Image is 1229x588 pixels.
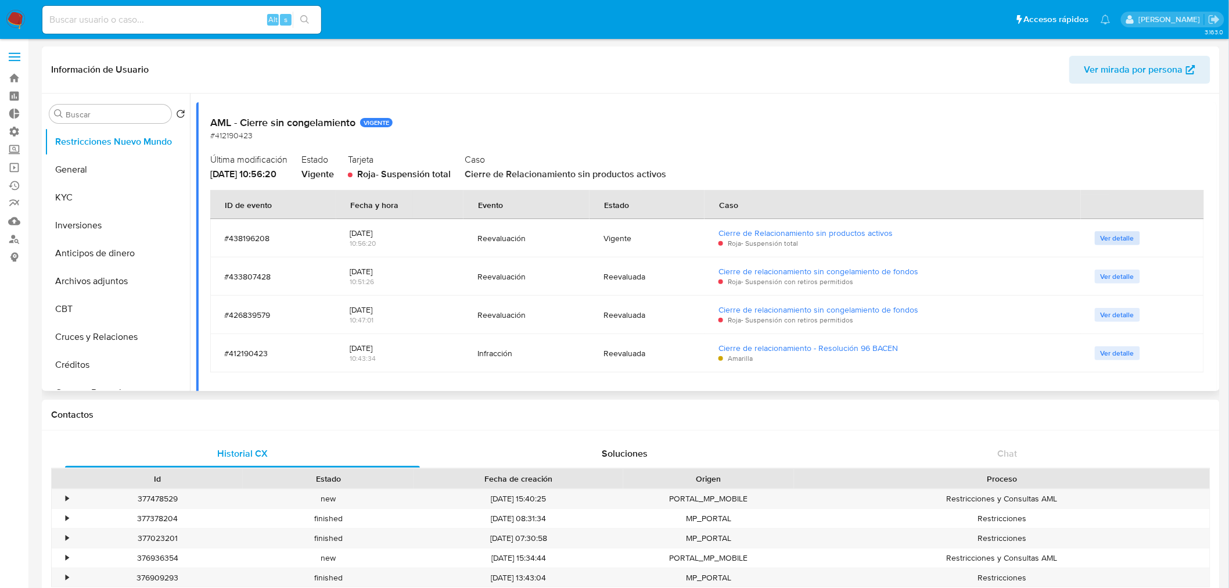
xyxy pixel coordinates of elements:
div: 377478529 [72,489,243,508]
div: 376936354 [72,548,243,568]
h1: Contactos [51,409,1210,421]
div: PORTAL_MP_MOBILE [623,489,794,508]
span: Accesos rápidos [1024,13,1089,26]
div: Fecha de creación [422,473,615,485]
div: new [243,548,414,568]
div: Proceso [802,473,1202,485]
div: new [243,489,414,508]
button: Ver mirada por persona [1069,56,1210,84]
input: Buscar usuario o caso... [42,12,321,27]
div: finished [243,509,414,528]
div: PORTAL_MP_MOBILE [623,548,794,568]
div: 377023201 [72,529,243,548]
div: [DATE] 08:31:34 [414,509,623,528]
button: Cuentas Bancarias [45,379,190,407]
div: Restricciones y Consultas AML [794,489,1210,508]
div: • [66,513,69,524]
div: Restricciones y Consultas AML [794,548,1210,568]
span: s [284,14,288,25]
div: 376909293 [72,568,243,587]
button: Créditos [45,351,190,379]
button: KYC [45,184,190,211]
a: Notificaciones [1101,15,1111,24]
span: Historial CX [217,447,268,460]
a: Salir [1208,13,1220,26]
div: Origen [631,473,786,485]
span: Soluciones [602,447,648,460]
div: • [66,533,69,544]
p: zoe.breuer@mercadolibre.com [1138,14,1204,25]
div: • [66,553,69,564]
button: Restricciones Nuevo Mundo [45,128,190,156]
div: finished [243,568,414,587]
button: Archivos adjuntos [45,267,190,295]
button: Cruces y Relaciones [45,323,190,351]
div: Estado [251,473,405,485]
button: search-icon [293,12,317,28]
div: MP_PORTAL [623,509,794,528]
span: Alt [268,14,278,25]
button: Anticipos de dinero [45,239,190,267]
button: Buscar [54,109,63,119]
div: Restricciones [794,529,1210,548]
div: Restricciones [794,568,1210,587]
div: [DATE] 07:30:58 [414,529,623,548]
div: Id [80,473,235,485]
button: Volver al orden por defecto [176,109,185,122]
button: Inversiones [45,211,190,239]
div: • [66,572,69,583]
div: [DATE] 13:43:04 [414,568,623,587]
div: 377378204 [72,509,243,528]
div: Restricciones [794,509,1210,528]
div: MP_PORTAL [623,529,794,548]
div: MP_PORTAL [623,568,794,587]
button: General [45,156,190,184]
input: Buscar [66,109,167,120]
div: [DATE] 15:40:25 [414,489,623,508]
span: Chat [998,447,1018,460]
button: CBT [45,295,190,323]
div: • [66,493,69,504]
div: finished [243,529,414,548]
span: Ver mirada por persona [1084,56,1183,84]
h1: Información de Usuario [51,64,149,76]
div: [DATE] 15:34:44 [414,548,623,568]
